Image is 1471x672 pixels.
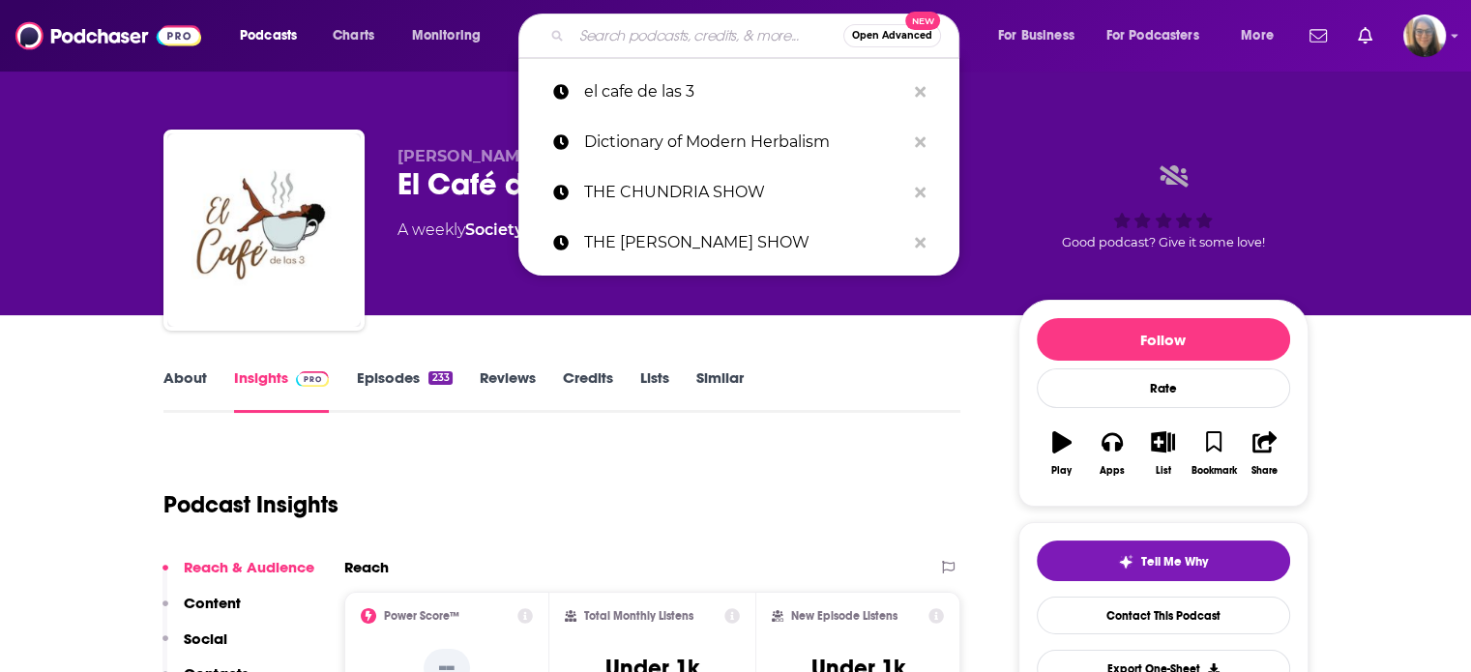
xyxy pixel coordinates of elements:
a: THE [PERSON_NAME] SHOW [518,218,959,268]
h2: Power Score™ [384,609,459,623]
img: El Café de las 3 [167,133,361,327]
a: Contact This Podcast [1037,597,1290,634]
div: Search podcasts, credits, & more... [537,14,978,58]
span: For Podcasters [1106,22,1199,49]
p: Reach & Audience [184,558,314,576]
a: Reviews [480,368,536,413]
span: For Business [998,22,1074,49]
button: Show profile menu [1403,15,1446,57]
a: Credits [563,368,613,413]
p: Dictionary of Modern Herbalism [584,117,905,167]
div: Play [1051,465,1072,477]
a: Show notifications dropdown [1302,19,1335,52]
button: Apps [1087,419,1137,488]
button: List [1137,419,1188,488]
a: Episodes233 [356,368,452,413]
a: Dictionary of Modern Herbalism [518,117,959,167]
button: Social [162,629,227,665]
button: Open AdvancedNew [843,24,941,47]
button: tell me why sparkleTell Me Why [1037,541,1290,581]
a: Charts [320,20,386,51]
div: Bookmark [1191,465,1236,477]
span: Podcasts [240,22,297,49]
button: Reach & Audience [162,558,314,594]
button: Follow [1037,318,1290,361]
button: Content [162,594,241,629]
span: [PERSON_NAME] [397,147,536,165]
a: About [163,368,207,413]
a: Similar [696,368,744,413]
img: Podchaser - Follow, Share and Rate Podcasts [15,17,201,54]
a: InsightsPodchaser Pro [234,368,330,413]
h2: Total Monthly Listens [584,609,693,623]
div: 233 [428,371,452,385]
button: open menu [398,20,506,51]
button: Bookmark [1189,419,1239,488]
div: Apps [1100,465,1125,477]
span: Charts [333,22,374,49]
p: THE CHUNDRIA SHOW [584,167,905,218]
a: el cafe de las 3 [518,67,959,117]
span: Tell Me Why [1141,554,1208,570]
button: open menu [226,20,322,51]
h2: Reach [344,558,389,576]
span: More [1241,22,1274,49]
img: User Profile [1403,15,1446,57]
input: Search podcasts, credits, & more... [572,20,843,51]
span: Open Advanced [852,31,932,41]
p: Social [184,629,227,648]
div: List [1156,465,1171,477]
button: open menu [1094,20,1227,51]
button: Play [1037,419,1087,488]
a: THE CHUNDRIA SHOW [518,167,959,218]
span: New [905,12,940,30]
div: Good podcast? Give it some love! [1018,147,1309,267]
h1: Podcast Insights [163,490,338,519]
h2: New Episode Listens [791,609,897,623]
span: Logged in as akolesnik [1403,15,1446,57]
div: A weekly podcast [397,219,821,242]
span: Monitoring [412,22,481,49]
button: Share [1239,419,1289,488]
span: Good podcast? Give it some love! [1062,235,1265,249]
button: open menu [985,20,1099,51]
a: Show notifications dropdown [1350,19,1380,52]
img: tell me why sparkle [1118,554,1133,570]
div: Share [1251,465,1278,477]
a: Society [465,220,523,239]
p: Content [184,594,241,612]
p: el cafe de las 3 [584,67,905,117]
button: open menu [1227,20,1298,51]
p: THE CHUNDRIA BROWNLOW SHOW [584,218,905,268]
img: Podchaser Pro [296,371,330,387]
div: Rate [1037,368,1290,408]
a: Lists [640,368,669,413]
